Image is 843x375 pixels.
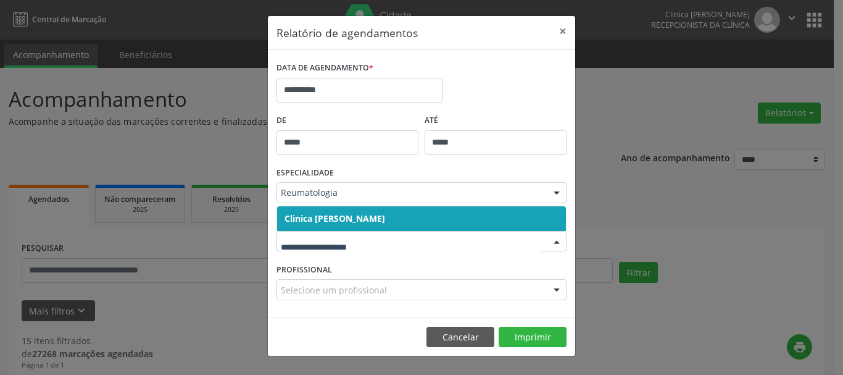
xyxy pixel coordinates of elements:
span: Reumatologia [281,187,541,199]
button: Imprimir [499,327,567,348]
span: Clinica [PERSON_NAME] [284,213,385,224]
button: Cancelar [426,327,494,348]
h5: Relatório de agendamentos [276,25,418,41]
label: DATA DE AGENDAMENTO [276,59,373,78]
label: De [276,111,418,130]
label: ATÉ [425,111,567,130]
span: Selecione um profissional [281,284,387,297]
label: PROFISSIONAL [276,260,332,279]
label: ESPECIALIDADE [276,164,334,183]
button: Close [550,16,575,46]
